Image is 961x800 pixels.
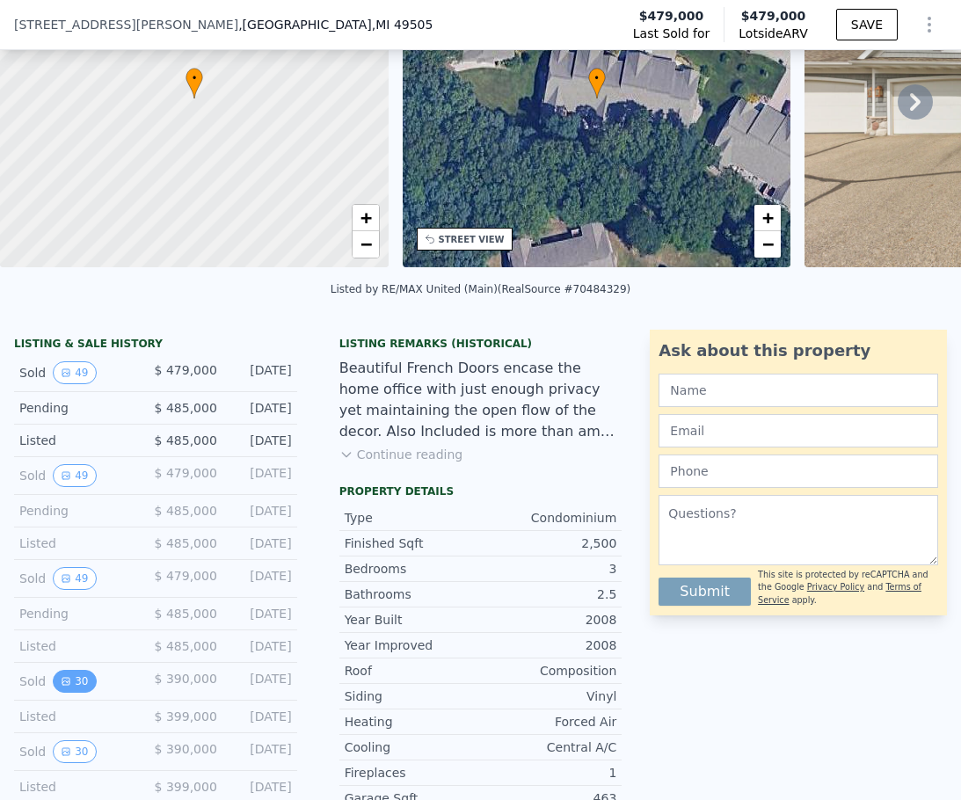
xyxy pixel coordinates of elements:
span: $ 399,000 [155,780,217,794]
div: [DATE] [231,502,292,520]
div: Listed by RE/MAX United (Main) (RealSource #70484329) [331,283,631,295]
span: $ 485,000 [155,433,217,447]
div: • [186,68,203,98]
div: Bedrooms [345,560,481,578]
span: + [762,207,774,229]
div: Forced Air [480,713,616,731]
div: Sold [19,464,141,487]
div: [DATE] [231,740,292,763]
a: Terms of Service [758,582,921,604]
input: Email [659,414,938,447]
span: [STREET_ADDRESS][PERSON_NAME] [14,16,238,33]
div: [DATE] [231,670,292,693]
div: 2008 [480,636,616,654]
a: Zoom out [754,231,781,258]
span: $ 390,000 [155,672,217,686]
span: • [588,70,606,86]
div: Composition [480,662,616,680]
input: Phone [659,455,938,488]
div: Cooling [345,738,481,756]
div: [DATE] [231,464,292,487]
div: [DATE] [231,399,292,417]
div: [DATE] [231,361,292,384]
div: [DATE] [231,535,292,552]
div: 2.5 [480,585,616,603]
div: Sold [19,567,141,590]
div: Heating [345,713,481,731]
button: SAVE [836,9,898,40]
div: Listed [19,432,141,449]
span: $ 479,000 [155,466,217,480]
span: $479,000 [639,7,704,25]
div: Finished Sqft [345,535,481,552]
div: Sold [19,361,141,384]
div: Property details [339,484,622,498]
div: Pending [19,605,141,622]
div: • [588,68,606,98]
button: Show Options [912,7,947,42]
div: 3 [480,560,616,578]
div: Year Improved [345,636,481,654]
button: View historical data [53,740,96,763]
div: LISTING & SALE HISTORY [14,337,297,354]
span: $ 479,000 [155,363,217,377]
div: 1 [480,764,616,782]
div: [DATE] [231,778,292,796]
span: $ 485,000 [155,504,217,518]
div: Pending [19,399,141,417]
span: $ 485,000 [155,639,217,653]
span: $ 485,000 [155,401,217,415]
button: Continue reading [339,446,463,463]
span: − [360,233,371,255]
div: Condominium [480,509,616,527]
button: View historical data [53,464,96,487]
span: $ 479,000 [155,569,217,583]
button: Submit [659,578,751,606]
span: $ 485,000 [155,536,217,550]
div: Ask about this property [659,338,938,363]
span: $ 485,000 [155,607,217,621]
span: $ 399,000 [155,709,217,724]
span: $ 390,000 [155,742,217,756]
div: Listed [19,778,141,796]
div: Type [345,509,481,527]
span: , MI 49505 [372,18,433,32]
div: [DATE] [231,605,292,622]
div: Listed [19,708,141,725]
div: Roof [345,662,481,680]
span: • [186,70,203,86]
div: Listing Remarks (Historical) [339,337,622,351]
div: Sold [19,740,141,763]
div: [DATE] [231,432,292,449]
div: This site is protected by reCAPTCHA and the Google and apply. [758,569,938,607]
div: Sold [19,670,141,693]
div: Vinyl [480,687,616,705]
span: + [360,207,371,229]
a: Zoom in [353,205,379,231]
span: Lotside ARV [739,25,807,42]
div: Listed [19,637,141,655]
div: [DATE] [231,567,292,590]
div: Listed [19,535,141,552]
span: Last Sold for [633,25,710,42]
div: Central A/C [480,738,616,756]
button: View historical data [53,567,96,590]
span: , [GEOGRAPHIC_DATA] [238,16,433,33]
button: View historical data [53,670,96,693]
div: 2008 [480,611,616,629]
div: Bathrooms [345,585,481,603]
div: Beautiful French Doors encase the home office with just enough privacy yet maintaining the open f... [339,358,622,442]
input: Name [659,374,938,407]
div: Siding [345,687,481,705]
a: Zoom in [754,205,781,231]
div: STREET VIEW [439,233,505,246]
a: Privacy Policy [807,582,864,592]
div: [DATE] [231,637,292,655]
div: Pending [19,502,141,520]
div: 2,500 [480,535,616,552]
span: $479,000 [741,9,806,23]
div: Fireplaces [345,764,481,782]
a: Zoom out [353,231,379,258]
div: Year Built [345,611,481,629]
span: − [762,233,774,255]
